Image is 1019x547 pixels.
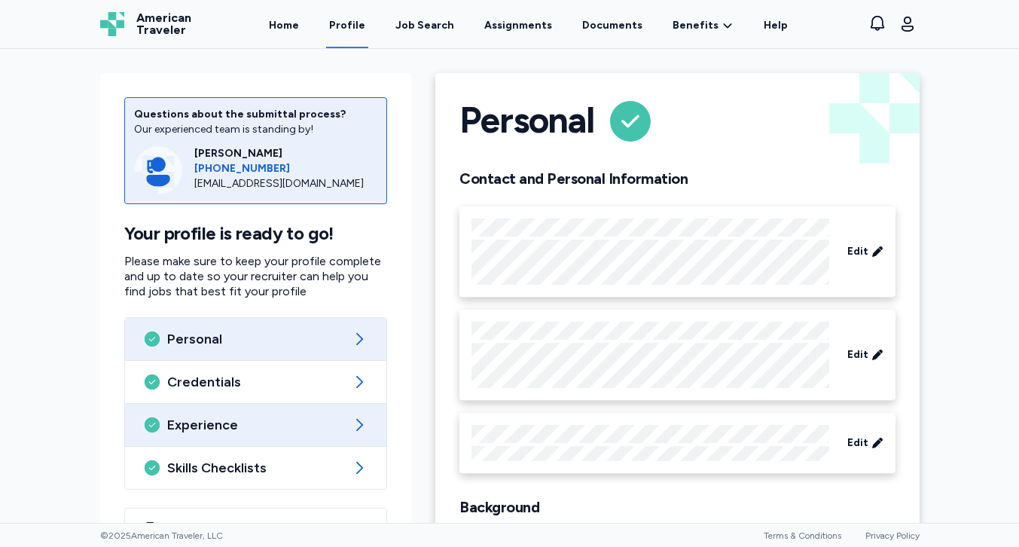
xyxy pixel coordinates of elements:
[459,413,895,474] div: Edit
[194,176,378,191] div: [EMAIL_ADDRESS][DOMAIN_NAME]
[124,222,388,245] h1: Your profile is ready to go!
[167,521,345,539] span: References
[673,18,718,33] span: Benefits
[764,530,841,541] a: Terms & Conditions
[673,18,734,33] a: Benefits
[847,435,868,451] span: Edit
[459,498,895,517] h2: Background
[136,12,191,36] span: American Traveler
[459,206,895,298] div: Edit
[194,161,378,176] a: [PHONE_NUMBER]
[847,244,868,259] span: Edit
[459,310,895,401] div: Edit
[847,347,868,362] span: Edit
[100,12,124,36] img: Logo
[134,146,182,194] img: Consultant
[167,416,345,434] span: Experience
[395,18,454,33] div: Job Search
[100,530,223,542] span: © 2025 American Traveler, LLC
[167,459,345,477] span: Skills Checklists
[459,97,593,145] h1: Personal
[134,107,378,122] div: Questions about the submittal process?
[134,122,378,137] div: Our experienced team is standing by!
[194,146,378,161] div: [PERSON_NAME]
[865,530,920,541] a: Privacy Policy
[326,2,368,48] a: Profile
[459,170,895,188] h2: Contact and Personal Information
[124,254,388,299] p: Please make sure to keep your profile complete and up to date so your recruiter can help you find...
[167,373,345,391] span: Credentials
[167,330,345,348] span: Personal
